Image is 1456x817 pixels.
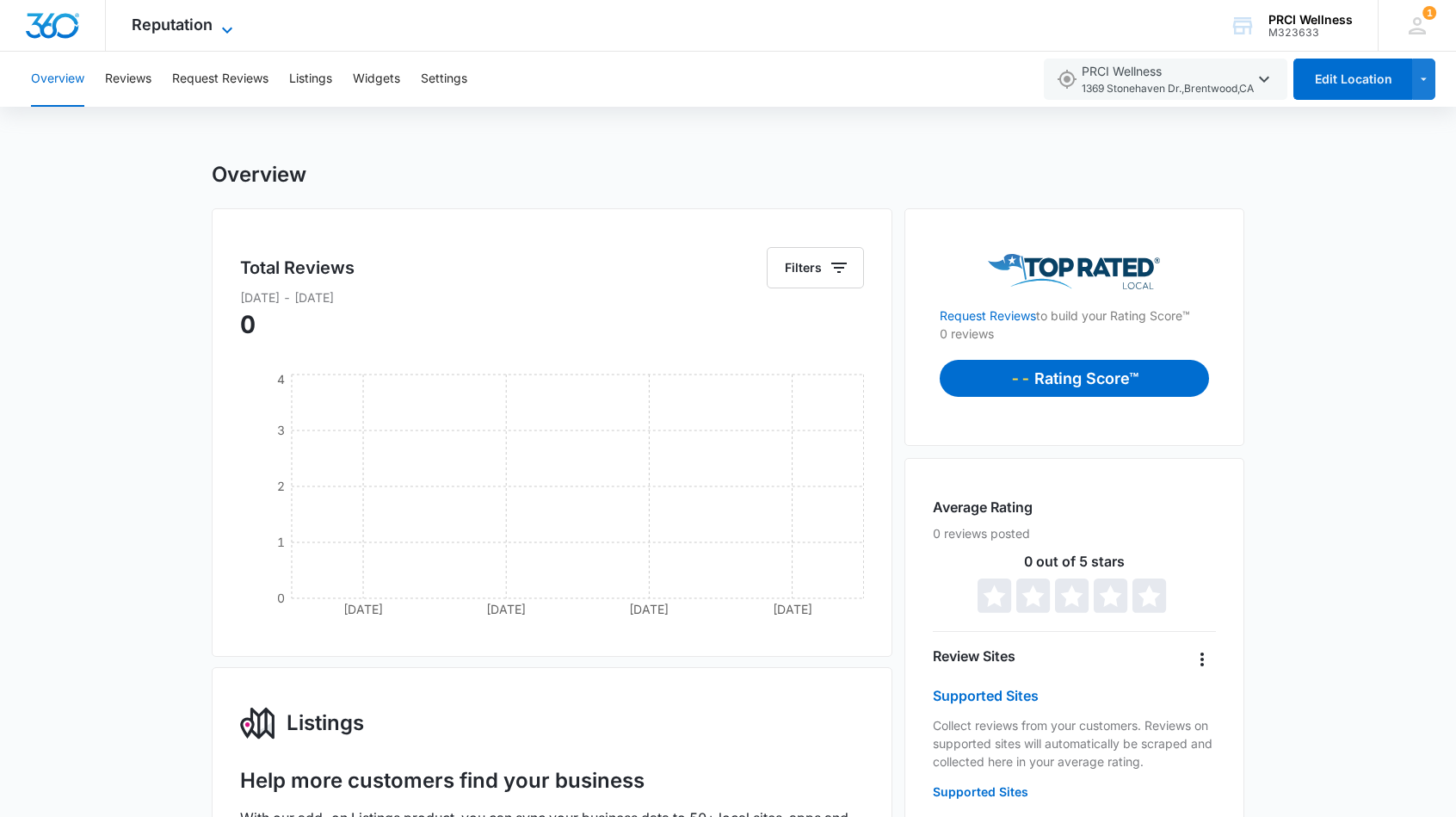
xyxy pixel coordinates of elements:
button: Edit Location [1293,59,1412,100]
tspan: [DATE] [773,602,812,616]
p: Collect reviews from your customers. Reviews on supported sites will automatically be scraped and... [933,716,1216,771]
tspan: 1 [277,535,285,549]
tspan: [DATE] [486,602,526,616]
h4: Average Rating [933,497,1033,517]
tspan: 3 [277,423,285,437]
span: Reputation [132,15,213,34]
div: account id [1268,27,1353,39]
span: PRCI Wellness [1082,62,1254,97]
a: Supported Sites [933,687,1039,704]
h1: Help more customers find your business [240,768,645,794]
p: [DATE] - [DATE] [240,288,864,306]
p: 0 reviews [940,325,1209,343]
button: Settings [421,52,467,107]
button: Reviews [105,52,151,107]
h3: Listings [287,708,364,739]
button: Request Reviews [172,52,268,107]
p: -- [1010,367,1034,390]
a: Supported Sites [933,784,1028,799]
tspan: 2 [277,479,285,493]
button: Overview [31,52,84,107]
span: 0 [240,310,256,339]
img: Top Rated Local Logo [988,254,1160,289]
tspan: [DATE] [629,602,669,616]
button: Filters [767,247,864,288]
div: account name [1268,13,1353,27]
h5: Total Reviews [240,255,355,281]
button: Listings [289,52,332,107]
h1: Overview [212,162,306,188]
tspan: 4 [277,372,285,387]
tspan: 0 [277,591,285,605]
button: PRCI Wellness1369 Stonehaven Dr.,Brentwood,CA [1044,59,1287,100]
div: notifications count [1422,6,1436,20]
span: 1369 Stonehaven Dr. , Brentwood , CA [1082,81,1254,97]
button: Widgets [353,52,400,107]
tspan: [DATE] [343,602,383,616]
span: 1 [1422,6,1436,20]
button: Overflow Menu [1188,646,1216,673]
p: 0 reviews posted [933,524,1216,542]
h4: Review Sites [933,646,1015,666]
p: to build your Rating Score™ [940,289,1209,325]
a: Request Reviews [940,308,1036,323]
p: 0 out of 5 stars [933,554,1216,568]
p: Rating Score™ [1034,367,1138,390]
